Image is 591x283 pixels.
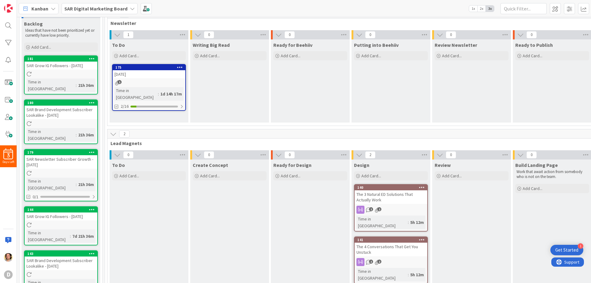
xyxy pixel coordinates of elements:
[25,100,97,119] div: 180SAR Brand Development Subscriber Lookalike - [DATE]
[25,155,97,169] div: SAR Newsletter Subscriber Growth - [DATE]
[377,260,381,264] span: 2
[27,208,97,212] div: 144
[26,128,76,142] div: Time in [GEOGRAPHIC_DATA]
[355,237,427,256] div: 141The 4 Conversations That Get You Unstuck
[118,80,122,84] span: 1
[121,103,129,110] span: 2/16
[27,252,97,256] div: 143
[159,91,183,97] div: 1d 14h 17m
[27,101,97,105] div: 180
[77,82,95,89] div: 21h 36m
[377,207,381,211] span: 2
[25,56,97,70] div: 181SAR Grow IG Followers - [DATE]
[25,28,95,38] span: Ideas that have not been prioritized yet or currently have low priority.
[27,150,97,155] div: 179
[517,169,583,179] span: Work that await action from somebody who is not on the team.
[4,270,13,279] div: D
[115,87,158,101] div: Time in [GEOGRAPHIC_DATA]
[25,207,97,220] div: 144SAR Grow IG Followers - [DATE]
[71,233,95,240] div: 7d 21h 36m
[119,53,139,59] span: Add Card...
[550,245,583,255] div: Open Get Started checklist, remaining modules: 1
[356,216,408,229] div: Time in [GEOGRAPHIC_DATA]
[369,207,373,211] span: 2
[70,233,71,240] span: :
[355,190,427,204] div: The 3 Natural ED Solutions That Actually Work
[204,151,214,159] span: 0
[523,186,542,191] span: Add Card...
[369,260,373,264] span: 2
[76,131,77,138] span: :
[469,6,477,12] span: 1x
[446,151,456,159] span: 0
[193,162,228,168] span: Create Concept
[25,207,97,212] div: 144
[361,173,381,179] span: Add Card...
[33,194,38,200] span: 0/1
[24,21,43,27] span: Backlog
[64,6,127,12] b: SAR Digital Marketing Board
[119,130,130,138] span: 2
[355,237,427,243] div: 141
[13,1,28,8] span: Support
[555,247,578,253] div: Get Started
[515,162,558,168] span: Build Landing Page
[409,271,425,278] div: 5h 12m
[273,162,312,168] span: Ready for Design
[115,65,185,70] div: 175
[26,229,70,243] div: Time in [GEOGRAPHIC_DATA]
[523,53,542,59] span: Add Card...
[281,173,300,179] span: Add Card...
[4,4,13,13] img: Visit kanbanzone.com
[158,91,159,97] span: :
[357,185,427,190] div: 140
[113,65,185,70] div: 175
[4,253,13,262] img: EC
[435,162,451,168] span: Review
[355,185,427,190] div: 140
[354,162,369,168] span: Design
[200,53,220,59] span: Add Card...
[501,3,547,14] input: Quick Filter...
[356,268,408,281] div: Time in [GEOGRAPHIC_DATA]
[284,31,295,38] span: 0
[284,151,295,159] span: 0
[25,257,97,270] div: SAR Brand Development Subscriber Lookalike - [DATE]
[25,251,97,257] div: 143
[409,219,425,226] div: 5h 12m
[408,219,409,226] span: :
[77,181,95,188] div: 21h 36m
[477,6,486,12] span: 2x
[408,271,409,278] span: :
[76,181,77,188] span: :
[123,31,134,38] span: 1
[25,251,97,270] div: 143SAR Brand Development Subscriber Lookalike - [DATE]
[486,6,494,12] span: 3x
[361,53,381,59] span: Add Card...
[25,212,97,220] div: SAR Grow IG Followers - [DATE]
[281,53,300,59] span: Add Card...
[578,243,583,249] div: 1
[25,100,97,106] div: 180
[355,243,427,256] div: The 4 Conversations That Get You Unstuck
[25,106,97,119] div: SAR Brand Development Subscriber Lookalike - [DATE]
[442,173,462,179] span: Add Card...
[76,82,77,89] span: :
[25,56,97,62] div: 181
[31,44,51,50] span: Add Card...
[27,57,97,61] div: 181
[25,62,97,70] div: SAR Grow IG Followers - [DATE]
[77,131,95,138] div: 21h 36m
[119,173,139,179] span: Add Card...
[7,153,10,158] span: 3
[435,42,477,48] span: Review Newsletter
[526,31,537,38] span: 0
[26,178,76,191] div: Time in [GEOGRAPHIC_DATA]
[31,5,48,12] span: Kanban
[354,42,399,48] span: Putting into Beehiiv
[442,53,462,59] span: Add Card...
[113,65,185,78] div: 175[DATE]
[113,70,185,78] div: [DATE]
[446,31,456,38] span: 0
[204,31,214,38] span: 0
